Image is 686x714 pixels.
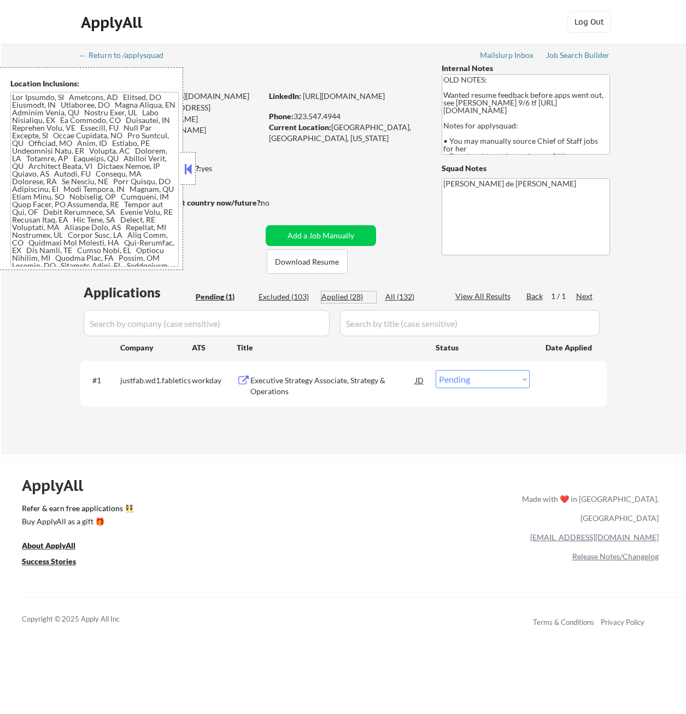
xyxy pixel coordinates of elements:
strong: Phone: [269,112,294,121]
div: JD [414,370,425,390]
a: Success Stories [22,556,91,570]
a: Job Search Builder [546,51,610,62]
div: ApplyAll [81,13,145,32]
a: Release Notes/Changelog [572,552,659,561]
div: Squad Notes [442,163,610,174]
div: View All Results [455,291,514,302]
input: Search by company (case sensitive) [84,310,330,336]
a: Terms & Conditions [533,618,594,627]
div: Location Inclusions: [10,78,179,89]
div: Excluded (103) [259,291,313,302]
div: [GEOGRAPHIC_DATA], [GEOGRAPHIC_DATA], [US_STATE] [269,122,424,143]
div: Company [120,342,192,353]
u: Success Stories [22,557,76,566]
a: [EMAIL_ADDRESS][DOMAIN_NAME] [530,532,659,542]
div: Job Search Builder [546,51,610,59]
a: Refer & earn free applications 👯‍♀️ [22,505,294,516]
div: Internal Notes [442,63,610,74]
strong: LinkedIn: [269,91,301,101]
div: workday [192,375,237,386]
div: no [261,197,292,208]
div: Date Applied [546,342,594,353]
a: Buy ApplyAll as a gift 🎁 [22,516,131,530]
div: Status [436,337,530,357]
div: Mailslurp Inbox [480,51,535,59]
strong: Current Location: [269,122,331,132]
div: Back [526,291,544,302]
div: Applied (28) [321,291,376,302]
div: Pending (1) [196,291,250,302]
div: Executive Strategy Associate, Strategy & Operations [250,375,415,396]
button: Add a Job Manually [266,225,376,246]
button: Log Out [567,11,611,33]
div: justfab.wd1.fabletics [120,375,192,386]
a: Mailslurp Inbox [480,51,535,62]
div: Made with ❤️ in [GEOGRAPHIC_DATA], [GEOGRAPHIC_DATA] [518,489,659,528]
div: Copyright © 2025 Apply All Inc [22,614,148,625]
div: 1 / 1 [551,291,576,302]
u: About ApplyAll [22,541,75,550]
div: #1 [92,375,112,386]
a: About ApplyAll [22,540,91,554]
input: Search by title (case sensitive) [340,310,600,336]
div: All (132) [385,291,440,302]
a: ← Return to /applysquad [79,51,174,62]
button: Download Resume [267,249,348,274]
div: Title [237,342,425,353]
div: Applications [84,286,192,299]
div: 323.547.4944 [269,111,424,122]
div: ← Return to /applysquad [79,51,174,59]
div: ATS [192,342,237,353]
a: Privacy Policy [601,618,644,627]
a: [URL][DOMAIN_NAME] [303,91,385,101]
div: ApplyAll [22,476,96,495]
div: Next [576,291,594,302]
div: Buy ApplyAll as a gift 🎁 [22,518,131,525]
